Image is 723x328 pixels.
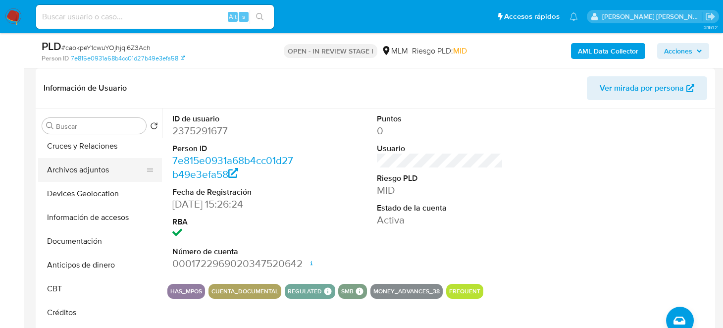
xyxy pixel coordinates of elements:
[44,83,127,93] h1: Información de Usuario
[71,54,185,63] a: 7e815e0931a68b4cc01d27b49e3efa58
[36,10,274,23] input: Buscar usuario o caso...
[56,122,142,131] input: Buscar
[172,257,299,271] dd: 0001722969020347520642
[704,23,718,31] span: 3.161.2
[242,12,245,21] span: s
[377,203,503,214] dt: Estado de la cuenta
[377,173,503,184] dt: Riesgo PLD
[664,43,692,59] span: Acciones
[172,187,299,198] dt: Fecha de Registración
[578,43,638,59] b: AML Data Collector
[172,113,299,124] dt: ID de usuario
[504,11,560,22] span: Accesos rápidos
[377,143,503,154] dt: Usuario
[453,45,467,56] span: MID
[38,301,162,325] button: Créditos
[38,182,162,206] button: Devices Geolocation
[172,217,299,227] dt: RBA
[46,122,54,130] button: Buscar
[587,76,707,100] button: Ver mirada por persona
[42,54,69,63] b: Person ID
[377,113,503,124] dt: Puntos
[172,246,299,257] dt: Número de cuenta
[38,134,162,158] button: Cruces y Relaciones
[38,206,162,229] button: Información de accesos
[657,43,709,59] button: Acciones
[172,197,299,211] dd: [DATE] 15:26:24
[38,253,162,277] button: Anticipos de dinero
[172,153,293,181] a: 7e815e0931a68b4cc01d27b49e3efa58
[250,10,270,24] button: search-icon
[377,183,503,197] dd: MID
[571,43,645,59] button: AML Data Collector
[377,124,503,138] dd: 0
[150,122,158,133] button: Volver al orden por defecto
[600,76,684,100] span: Ver mirada por persona
[61,43,151,53] span: # caokpeY1cwuYOjhjqi6Z3Ach
[38,229,162,253] button: Documentación
[229,12,237,21] span: Alt
[172,124,299,138] dd: 2375291677
[705,11,716,22] a: Salir
[38,158,154,182] button: Archivos adjuntos
[377,213,503,227] dd: Activa
[42,38,61,54] b: PLD
[381,46,408,56] div: MLM
[38,277,162,301] button: CBT
[569,12,578,21] a: Notificaciones
[412,46,467,56] span: Riesgo PLD:
[284,44,377,58] p: OPEN - IN REVIEW STAGE I
[602,12,702,21] p: brenda.morenoreyes@mercadolibre.com.mx
[172,143,299,154] dt: Person ID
